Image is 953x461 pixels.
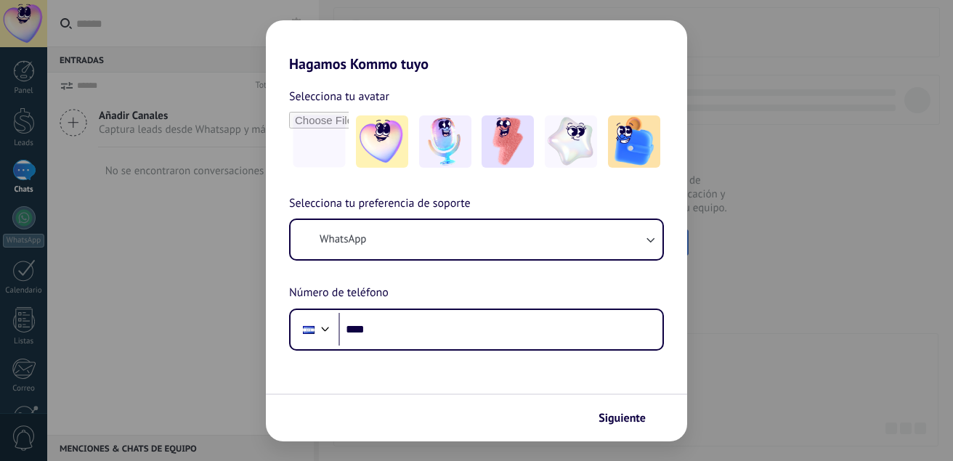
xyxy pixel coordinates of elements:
button: Siguiente [592,406,665,431]
span: Selecciona tu avatar [289,87,389,106]
span: Selecciona tu preferencia de soporte [289,195,471,213]
img: -1.jpeg [356,115,408,168]
span: WhatsApp [320,232,366,247]
h2: Hagamos Kommo tuyo [266,20,687,73]
img: -4.jpeg [545,115,597,168]
img: -3.jpeg [482,115,534,168]
img: -5.jpeg [608,115,660,168]
button: WhatsApp [291,220,662,259]
span: Número de teléfono [289,284,389,303]
span: Siguiente [599,413,646,423]
div: Honduras: + 504 [295,314,323,345]
img: -2.jpeg [419,115,471,168]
